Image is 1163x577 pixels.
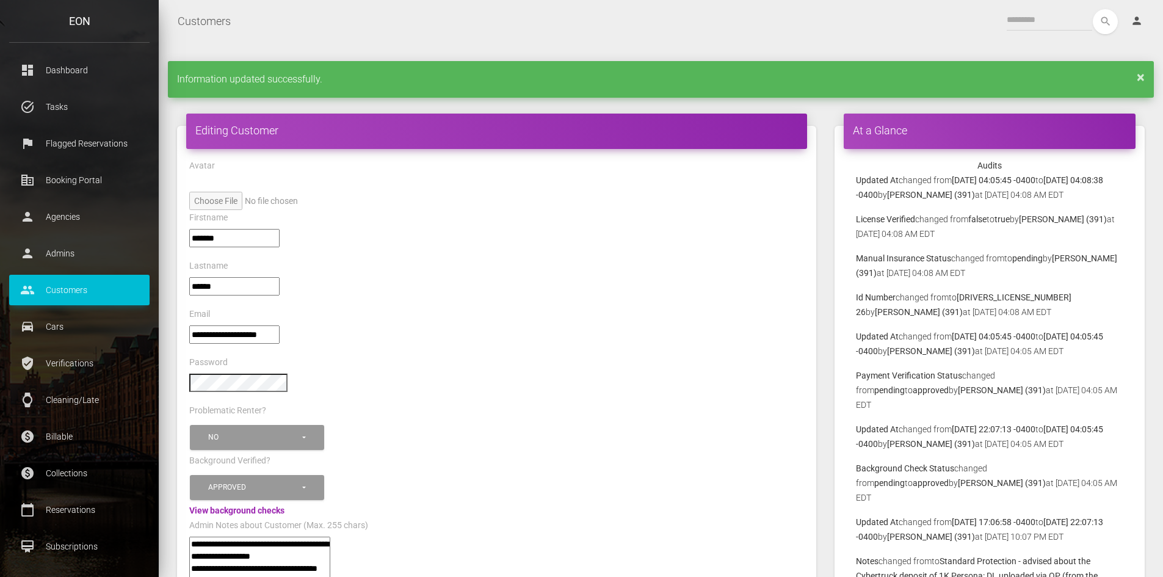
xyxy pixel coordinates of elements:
a: dashboard Dashboard [9,55,150,85]
a: paid Billable [9,421,150,452]
b: approved [913,478,949,488]
label: Lastname [189,260,228,272]
b: [PERSON_NAME] (391) [887,532,975,542]
p: Verifications [18,354,140,372]
b: pending [874,385,905,395]
label: Background Verified? [189,455,270,467]
b: [PERSON_NAME] (391) [887,190,975,200]
p: changed from to by at [DATE] 04:05 AM EDT [856,368,1123,412]
p: changed from to by at [DATE] 04:08 AM EDT [856,173,1123,202]
b: Payment Verification Status [856,371,962,380]
h4: At a Glance [853,123,1126,138]
p: Booking Portal [18,171,140,189]
b: [PERSON_NAME] (391) [958,385,1046,395]
b: approved [913,385,949,395]
button: search [1093,9,1118,34]
label: Admin Notes about Customer (Max. 255 chars) [189,520,368,532]
a: paid Collections [9,458,150,488]
label: Firstname [189,212,228,224]
p: Admins [18,244,140,263]
b: Notes [856,556,879,566]
label: Email [189,308,210,321]
a: people Customers [9,275,150,305]
a: watch Cleaning/Late [9,385,150,415]
b: [PERSON_NAME] (391) [887,439,975,449]
p: Cars [18,318,140,336]
p: Collections [18,464,140,482]
button: Approved [190,475,324,500]
div: No [208,432,300,443]
div: Approved [208,482,300,493]
p: Agencies [18,208,140,226]
label: Avatar [189,160,215,172]
label: Password [189,357,228,369]
b: [DATE] 22:07:13 -0400 [952,424,1035,434]
p: Flagged Reservations [18,134,140,153]
a: verified_user Verifications [9,348,150,379]
b: [DATE] 04:05:45 -0400 [952,175,1035,185]
b: [PERSON_NAME] (391) [887,346,975,356]
a: person [1121,9,1154,34]
b: [DRIVERS_LICENSE_NUMBER] 26 [856,292,1071,317]
b: Background Check Status [856,463,954,473]
b: [PERSON_NAME] (391) [958,478,1046,488]
b: License Verified [856,214,915,224]
a: corporate_fare Booking Portal [9,165,150,195]
a: calendar_today Reservations [9,495,150,525]
i: person [1131,15,1143,27]
p: Reservations [18,501,140,519]
a: card_membership Subscriptions [9,531,150,562]
div: Information updated successfully. [168,61,1154,98]
b: [PERSON_NAME] (391) [875,307,963,317]
p: changed from to by at [DATE] 04:05 AM EDT [856,329,1123,358]
a: task_alt Tasks [9,92,150,122]
label: Problematic Renter? [189,405,266,417]
b: Updated At [856,517,899,527]
p: Cleaning/Late [18,391,140,409]
p: changed from to by at [DATE] 04:05 AM EDT [856,422,1123,451]
a: drive_eta Cars [9,311,150,342]
p: changed from to by at [DATE] 04:05 AM EDT [856,461,1123,505]
a: flag Flagged Reservations [9,128,150,159]
a: person Agencies [9,201,150,232]
p: Subscriptions [18,537,140,556]
p: changed from to by at [DATE] 04:08 AM EDT [856,290,1123,319]
p: changed from to by at [DATE] 10:07 PM EDT [856,515,1123,544]
h4: Editing Customer [195,123,798,138]
p: Tasks [18,98,140,116]
b: Updated At [856,332,899,341]
a: × [1137,73,1145,81]
b: [PERSON_NAME] (391) [1019,214,1107,224]
b: Updated At [856,424,899,434]
b: Updated At [856,175,899,185]
b: pending [874,478,905,488]
b: true [995,214,1010,224]
p: Billable [18,427,140,446]
a: Customers [178,6,231,37]
a: person Admins [9,238,150,269]
b: pending [1012,253,1043,263]
p: Customers [18,281,140,299]
a: View background checks [189,506,284,515]
b: Id Number [856,292,896,302]
p: Dashboard [18,61,140,79]
b: false [968,214,987,224]
b: [DATE] 04:05:45 -0400 [952,332,1035,341]
b: Manual Insurance Status [856,253,951,263]
p: changed from to by at [DATE] 04:08 AM EDT [856,251,1123,280]
strong: Audits [977,161,1002,170]
p: changed from to by at [DATE] 04:08 AM EDT [856,212,1123,241]
button: No [190,425,324,450]
b: [DATE] 17:06:58 -0400 [952,517,1035,527]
